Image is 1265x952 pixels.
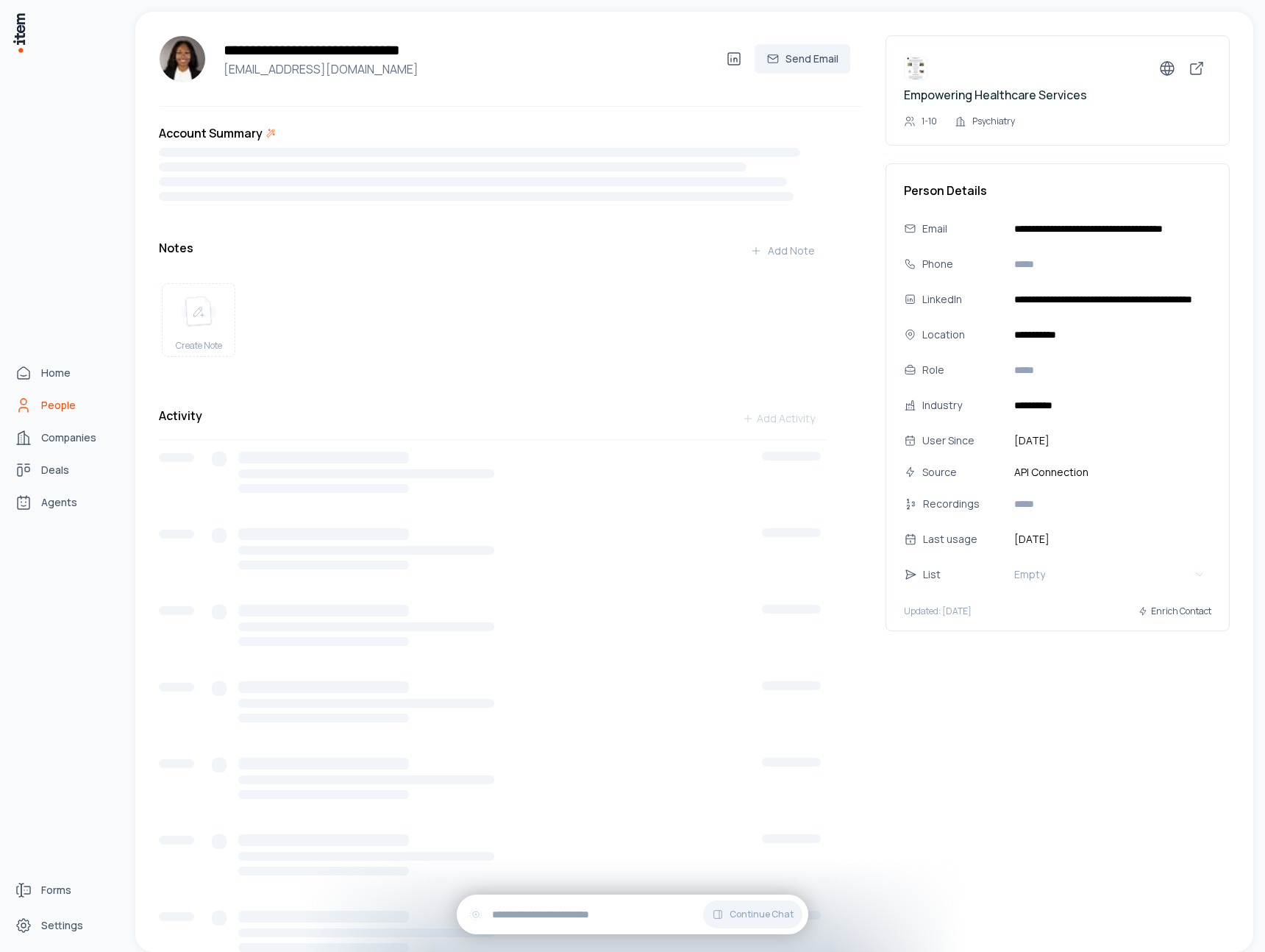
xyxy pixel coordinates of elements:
div: Continue Chat [457,895,808,934]
span: API Connection [1008,464,1211,480]
a: Companies [9,423,121,452]
h3: Notes [159,239,193,257]
h3: Activity [159,407,202,425]
div: Add Note [750,244,815,258]
span: Continue Chat [730,909,794,920]
button: [DATE] [1008,429,1211,452]
div: Recordings [923,496,1017,512]
div: Source [922,464,1002,480]
span: Agents [41,495,77,510]
a: People [9,391,121,420]
button: Enrich Contact [1138,598,1211,625]
h4: [EMAIL_ADDRESS][DOMAIN_NAME] [218,60,719,78]
div: Email [922,221,1002,237]
img: Item Brain Logo [12,12,26,54]
h3: Person Details [904,182,1211,199]
p: 1-10 [922,116,937,127]
div: Location [922,327,1002,343]
img: Empowering Healthcare Services [904,57,927,80]
span: People [41,398,76,413]
img: Dawn Dennis, MSN,APRN,PMHNP-BC [159,35,206,82]
div: Last usage [923,531,1017,547]
h3: Account Summary [159,124,263,142]
a: Agents [9,488,121,517]
button: Send Email [755,44,850,74]
span: Deals [41,463,69,477]
a: Settings [9,911,121,940]
p: Psychiatry [972,116,1015,127]
span: Create Note [176,340,222,352]
div: LinkedIn [922,291,1002,308]
div: Phone [922,256,1002,272]
span: Home [41,366,71,380]
a: Home [9,358,121,388]
span: Settings [41,918,83,933]
button: [DATE] [1008,527,1211,551]
p: Updated: [DATE] [904,605,972,617]
button: Add Note [738,236,827,266]
span: Forms [41,883,71,898]
a: Empowering Healthcare Services [904,87,1087,103]
span: Companies [41,430,96,445]
button: Continue Chat [703,901,802,928]
div: Role [922,362,1002,378]
button: create noteCreate Note [162,283,235,357]
div: Industry [922,397,1002,413]
img: create note [181,296,216,328]
a: Forms [9,875,121,905]
div: List [923,566,1017,583]
a: Deals [9,455,121,485]
div: User Since [922,433,1002,449]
